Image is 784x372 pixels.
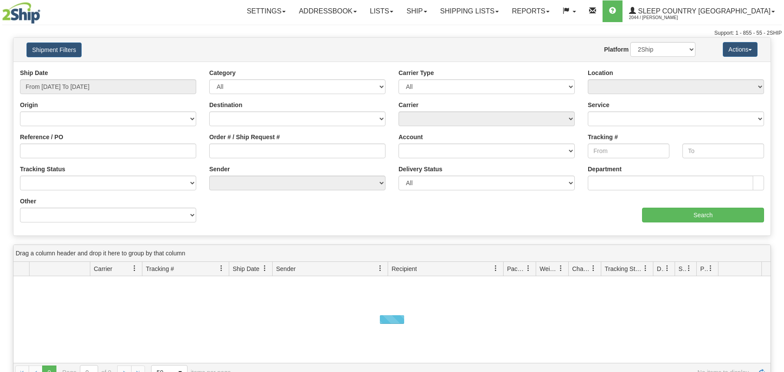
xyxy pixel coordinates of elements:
label: Ship Date [20,69,48,77]
a: Delivery Status filter column settings [660,261,675,276]
a: Tracking # filter column settings [214,261,229,276]
label: Service [588,101,609,109]
a: Packages filter column settings [521,261,536,276]
a: Shipping lists [434,0,505,22]
a: Settings [240,0,292,22]
label: Sender [209,165,230,173]
a: Reports [505,0,556,22]
label: Account [399,133,423,141]
label: Category [209,69,236,77]
iframe: chat widget [764,142,783,230]
span: Ship Date [233,264,259,273]
label: Location [588,69,613,77]
a: Charge filter column settings [586,261,601,276]
input: From [588,144,669,158]
label: Tracking Status [20,165,65,173]
span: Recipient [392,264,417,273]
label: Carrier [399,101,418,109]
input: To [682,144,764,158]
a: Addressbook [292,0,363,22]
input: Search [642,208,764,222]
label: Platform [604,45,629,54]
label: Origin [20,101,38,109]
span: Sender [276,264,296,273]
label: Other [20,197,36,206]
a: Tracking Status filter column settings [638,261,653,276]
a: Ship Date filter column settings [257,261,272,276]
span: Tracking # [146,264,174,273]
span: Sleep Country [GEOGRAPHIC_DATA] [636,7,771,15]
span: Weight [540,264,558,273]
span: Shipment Issues [679,264,686,273]
label: Destination [209,101,242,109]
a: Sleep Country [GEOGRAPHIC_DATA] 2044 / [PERSON_NAME] [623,0,781,22]
span: 2044 / [PERSON_NAME] [629,13,694,22]
a: Ship [400,0,433,22]
button: Actions [723,42,758,57]
label: Carrier Type [399,69,434,77]
a: Weight filter column settings [553,261,568,276]
button: Shipment Filters [26,42,82,57]
label: Tracking # [588,133,618,141]
span: Delivery Status [657,264,664,273]
span: Tracking Status [605,264,642,273]
a: Shipment Issues filter column settings [682,261,696,276]
a: Recipient filter column settings [488,261,503,276]
label: Department [588,165,622,173]
a: Lists [363,0,400,22]
label: Reference / PO [20,133,63,141]
label: Order # / Ship Request # [209,133,280,141]
a: Carrier filter column settings [127,261,142,276]
div: grid grouping header [13,245,771,262]
label: Delivery Status [399,165,442,173]
span: Packages [507,264,525,273]
a: Pickup Status filter column settings [703,261,718,276]
a: Sender filter column settings [373,261,388,276]
span: Charge [572,264,590,273]
span: Pickup Status [700,264,708,273]
span: Carrier [94,264,112,273]
img: logo2044.jpg [2,2,40,24]
div: Support: 1 - 855 - 55 - 2SHIP [2,29,782,37]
